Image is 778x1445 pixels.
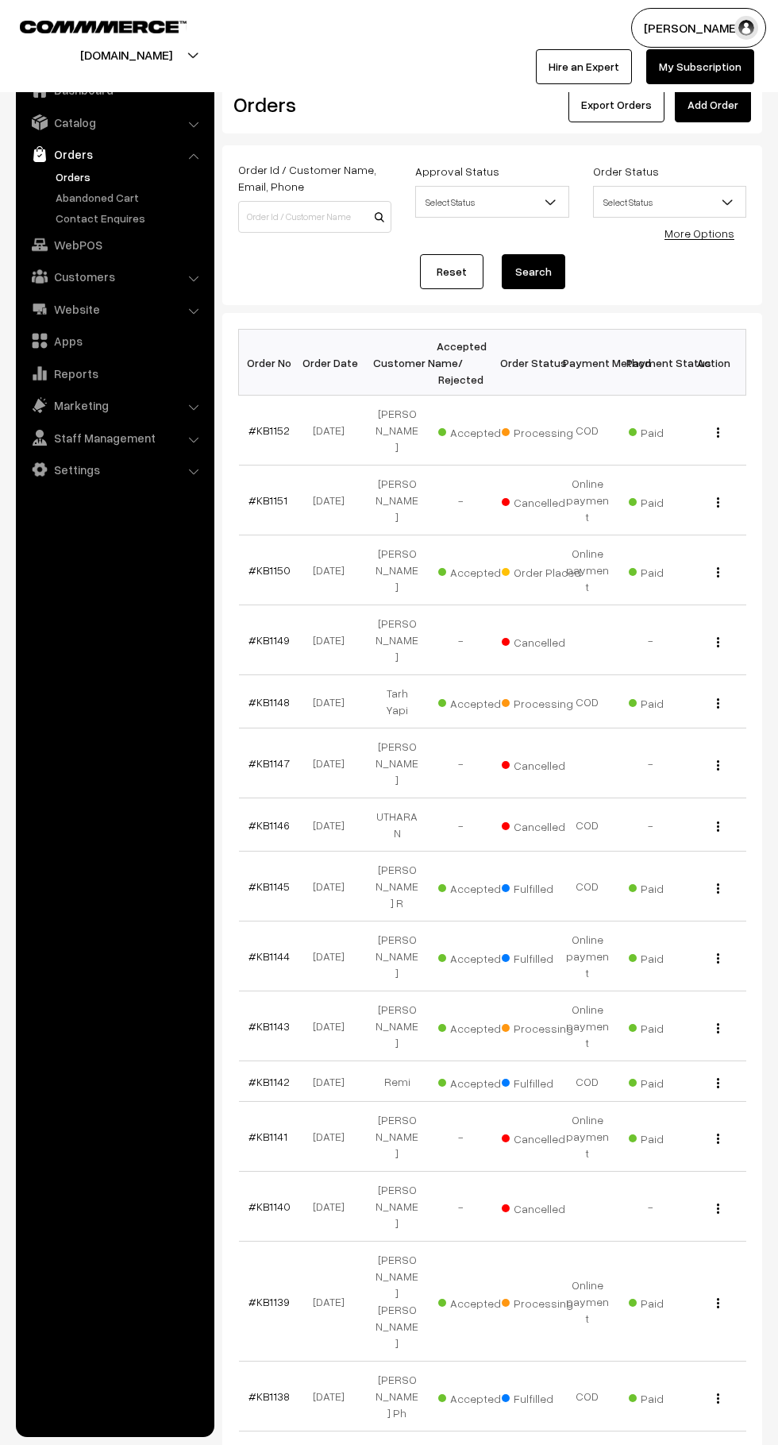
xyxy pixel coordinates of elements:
[675,87,751,122] a: Add Order
[556,921,619,991] td: Online payment
[629,420,708,441] span: Paid
[302,535,365,605] td: [DATE]
[20,21,187,33] img: COMMMERCE
[365,1102,429,1172] td: [PERSON_NAME]
[302,1102,365,1172] td: [DATE]
[365,1061,429,1102] td: Remi
[248,1295,290,1308] a: #KB1139
[717,760,719,771] img: Menu
[20,391,209,419] a: Marketing
[717,1393,719,1404] img: Menu
[248,633,290,647] a: #KB1149
[502,254,565,289] button: Search
[302,675,365,728] td: [DATE]
[302,1242,365,1362] td: [DATE]
[438,876,518,897] span: Accepted
[717,1078,719,1088] img: Menu
[717,1134,719,1144] img: Menu
[429,1172,492,1242] td: -
[248,695,290,709] a: #KB1148
[365,330,429,396] th: Customer Name
[438,1291,518,1312] span: Accepted
[52,189,209,206] a: Abandoned Cart
[429,330,492,396] th: Accepted / Rejected
[302,921,365,991] td: [DATE]
[233,92,390,117] h2: Orders
[302,991,365,1061] td: [DATE]
[52,168,209,185] a: Orders
[302,798,365,852] td: [DATE]
[365,728,429,798] td: [PERSON_NAME]
[248,1019,290,1033] a: #KB1143
[429,605,492,675] td: -
[429,728,492,798] td: -
[365,852,429,921] td: [PERSON_NAME] R
[420,254,483,289] a: Reset
[502,1386,581,1407] span: Fulfilled
[629,946,708,967] span: Paid
[502,630,581,651] span: Cancelled
[25,35,228,75] button: [DOMAIN_NAME]
[629,1071,708,1091] span: Paid
[556,1242,619,1362] td: Online payment
[438,1386,518,1407] span: Accepted
[556,1362,619,1431] td: COD
[302,1061,365,1102] td: [DATE]
[238,161,391,195] label: Order Id / Customer Name, Email, Phone
[365,605,429,675] td: [PERSON_NAME]
[248,493,287,507] a: #KB1151
[248,1075,290,1088] a: #KB1142
[556,466,619,535] td: Online payment
[593,186,746,218] span: Select Status
[502,1016,581,1037] span: Processing
[556,991,619,1061] td: Online payment
[438,946,518,967] span: Accepted
[717,427,719,438] img: Menu
[629,490,708,511] span: Paid
[502,691,581,712] span: Processing
[717,698,719,709] img: Menu
[502,1126,581,1147] span: Cancelled
[248,818,290,832] a: #KB1146
[248,756,290,770] a: #KB1147
[438,1016,518,1037] span: Accepted
[646,49,754,84] a: My Subscription
[429,798,492,852] td: -
[664,226,734,240] a: More Options
[302,1172,365,1242] td: [DATE]
[502,753,581,774] span: Cancelled
[556,675,619,728] td: COD
[365,396,429,466] td: [PERSON_NAME]
[629,1126,708,1147] span: Paid
[619,798,683,852] td: -
[20,230,209,259] a: WebPOS
[536,49,632,84] a: Hire an Expert
[629,691,708,712] span: Paid
[429,466,492,535] td: -
[502,560,581,581] span: Order Placed
[502,876,581,897] span: Fulfilled
[556,1061,619,1102] td: COD
[365,798,429,852] td: UTHARA N
[429,1102,492,1172] td: -
[556,852,619,921] td: COD
[593,163,659,180] label: Order Status
[556,396,619,466] td: COD
[365,1172,429,1242] td: [PERSON_NAME]
[20,16,159,35] a: COMMMERCE
[248,423,290,437] a: #KB1152
[438,560,518,581] span: Accepted
[365,991,429,1061] td: [PERSON_NAME]
[365,1242,429,1362] td: [PERSON_NAME] [PERSON_NAME]
[629,876,708,897] span: Paid
[619,728,683,798] td: -
[556,535,619,605] td: Online payment
[302,728,365,798] td: [DATE]
[556,1102,619,1172] td: Online payment
[20,140,209,168] a: Orders
[438,1071,518,1091] span: Accepted
[20,326,209,355] a: Apps
[302,1362,365,1431] td: [DATE]
[594,188,745,216] span: Select Status
[502,420,581,441] span: Processing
